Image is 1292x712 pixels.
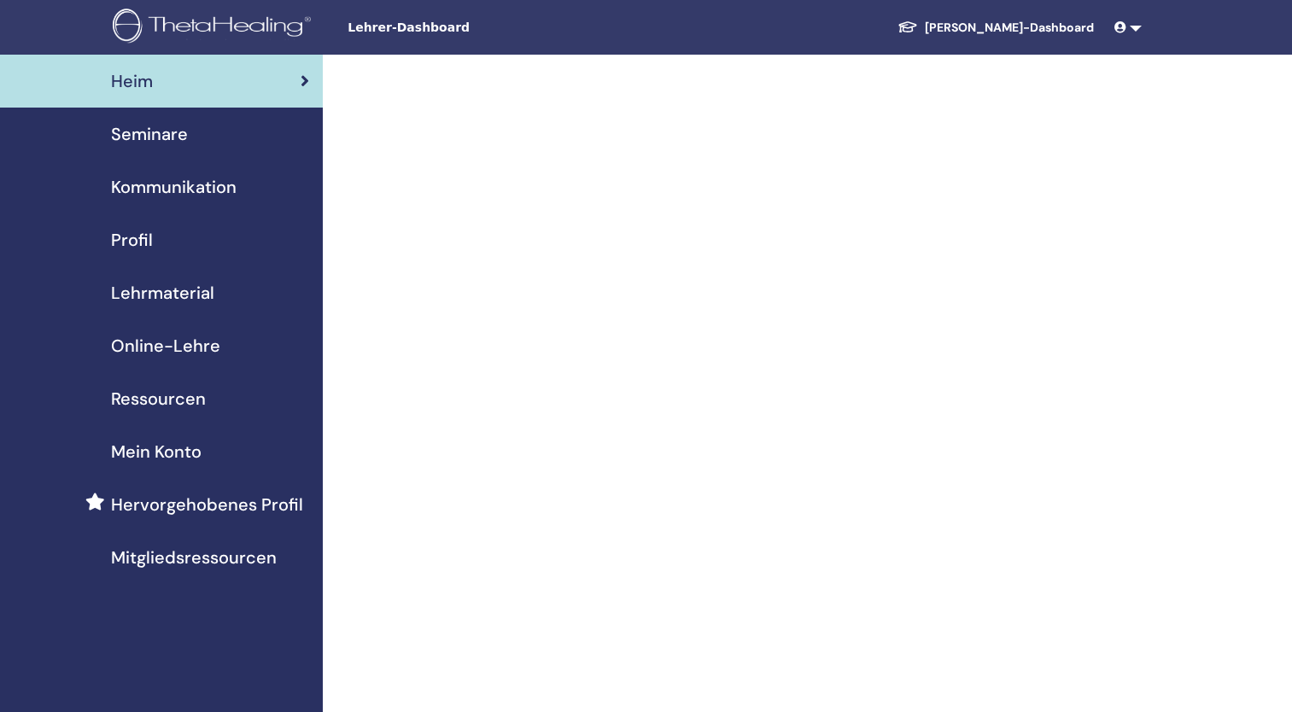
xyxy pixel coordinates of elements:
[348,19,604,37] span: Lehrer-Dashboard
[111,68,153,94] span: Heim
[111,174,237,200] span: Kommunikation
[111,227,153,253] span: Profil
[897,20,918,34] img: graduation-cap-white.svg
[111,333,220,359] span: Online-Lehre
[884,12,1108,44] a: [PERSON_NAME]-Dashboard
[111,492,303,517] span: Hervorgehobenes Profil
[111,121,188,147] span: Seminare
[111,439,202,464] span: Mein Konto
[111,545,277,570] span: Mitgliedsressourcen
[113,9,317,47] img: logo.png
[111,386,206,411] span: Ressourcen
[111,280,214,306] span: Lehrmaterial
